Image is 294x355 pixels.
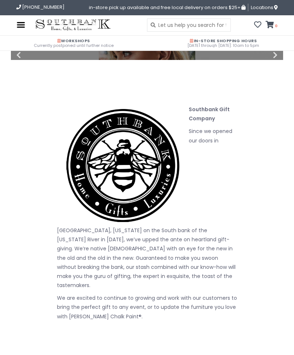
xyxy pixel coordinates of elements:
button: 3 of 4 [236,47,254,49]
img: Southbank Gift Company -- Home, Gifts, and Luxuries [32,18,114,32]
p: We are excited to continue to growing and work with our customers to bring the perfect gift to an... [57,294,237,321]
button: 2 of 4 [216,47,234,49]
span: 0 [274,23,278,29]
img: Southbank Logo [57,105,189,226]
button: Next [241,52,278,59]
button: 1 of 4 [196,47,214,49]
button: Previous [16,52,53,59]
span: [PHONE_NUMBER] [22,4,65,11]
strong: Southbank Gift Company [189,106,230,122]
span: Workshops [57,38,90,44]
input: Let us help you search for the right gift! [147,19,231,32]
a: Locations [248,4,278,11]
span: Locations [251,4,278,11]
span: Currently postponed until further notice [5,44,142,48]
img: menu [16,20,25,29]
a: 0 [266,22,278,29]
span: In-Store Shopping Hours [190,38,257,44]
button: 4 of 4 [257,47,275,49]
a: [PHONE_NUMBER] [16,4,65,11]
span: in-store pick up available and free local delivery on orders $25+ [89,4,245,11]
